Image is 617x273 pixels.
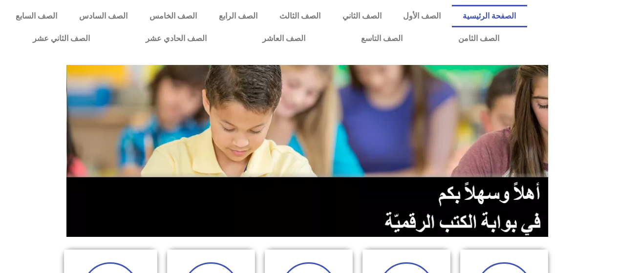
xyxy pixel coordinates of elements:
a: الصفحة الرئيسية [452,5,527,27]
a: الصف الرابع [208,5,269,27]
a: الصف السادس [68,5,139,27]
a: الصف الثامن [430,27,527,50]
a: الصف العاشر [234,27,333,50]
a: الصف السابع [5,5,68,27]
a: الصف الخامس [139,5,208,27]
a: الصف الثاني عشر [5,27,118,50]
a: الصف التاسع [333,27,430,50]
a: الصف الثالث [268,5,331,27]
a: الصف الأول [392,5,452,27]
a: الصف الثاني [331,5,392,27]
a: الصف الحادي عشر [118,27,234,50]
